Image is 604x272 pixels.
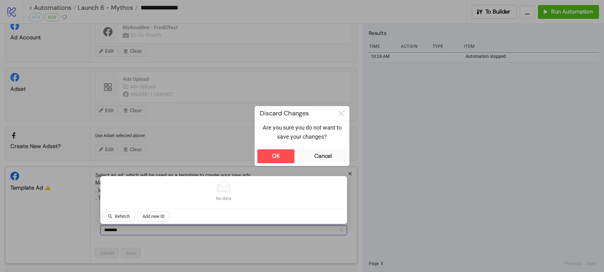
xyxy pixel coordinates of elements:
button: Add new ID [137,211,170,221]
div: Discard Changes [255,106,333,120]
span: search [108,214,112,219]
div: Cancel [314,153,332,160]
div: OK [272,153,280,160]
span: Add new ID [143,214,165,219]
div: No data [108,195,339,202]
span: Refetch [115,214,130,219]
button: Cancel [299,149,347,163]
button: OK [257,149,294,163]
button: Refetch [103,211,135,221]
p: Are you sure you do not want to save your changes? [260,123,344,141]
